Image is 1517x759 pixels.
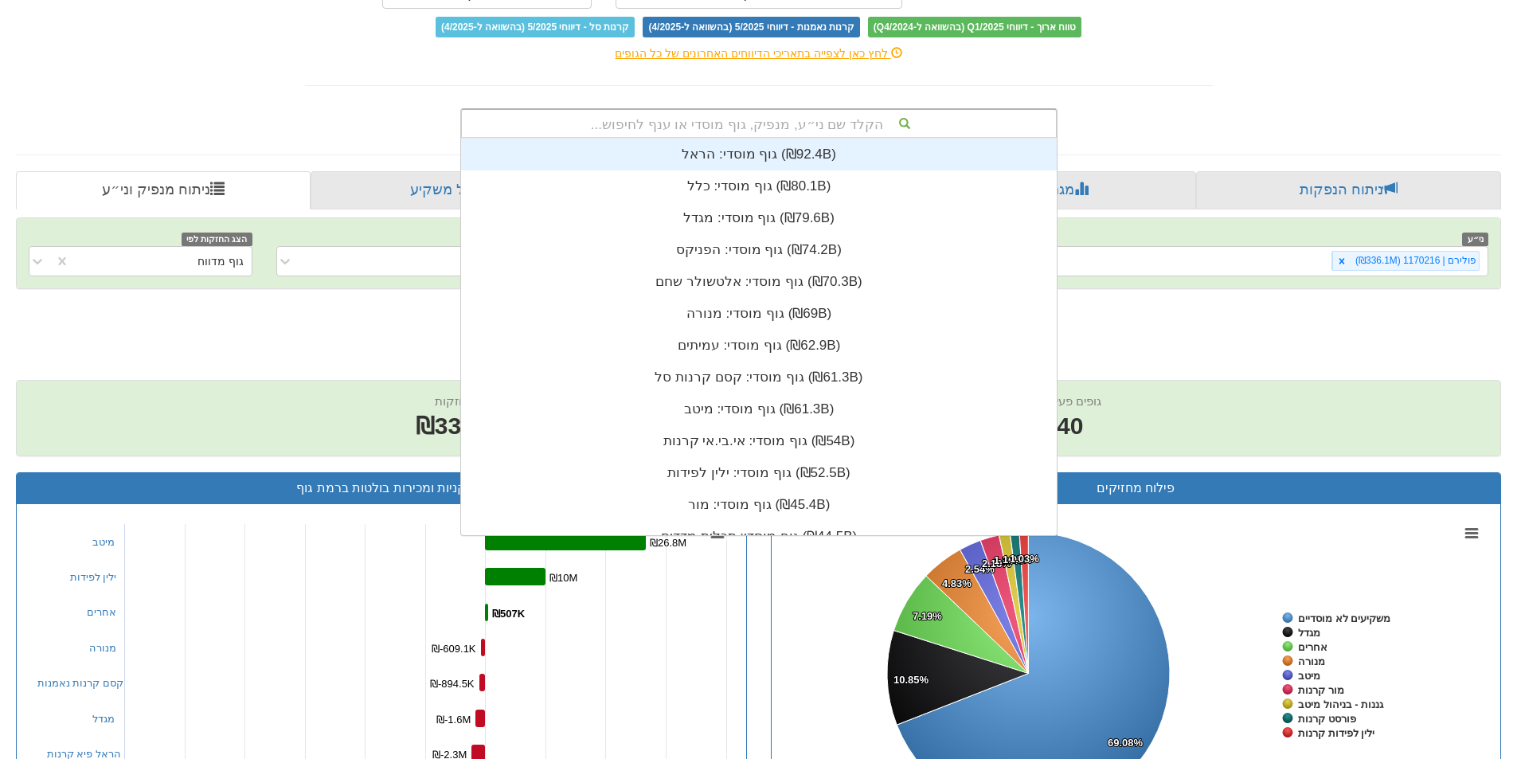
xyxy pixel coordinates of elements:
div: פולירם | 1170216 (₪336.1M) [1351,252,1479,270]
div: גוף מוסדי: ‏אלטשולר שחם ‎(₪70.3B)‎ [461,266,1057,298]
a: קסם קרנות נאמנות [37,677,123,689]
tspan: 1.05% [1003,554,1032,565]
div: גוף מוסדי: ‏הפניקס ‎(₪74.2B)‎ [461,234,1057,266]
div: גוף מוסדי: ‏תכלית מדדים ‎(₪44.5B)‎ [461,521,1057,553]
tspan: פורסט קרנות [1298,713,1356,725]
tspan: מנורה [1298,655,1325,667]
a: מנורה [89,642,116,654]
a: ניתוח הנפקות [1196,171,1501,209]
tspan: אחרים [1298,641,1327,653]
tspan: מגדל [1298,627,1320,639]
span: שווי החזקות [435,394,495,408]
tspan: ₪26.8M [650,537,686,549]
tspan: 1.03% [1010,553,1039,565]
tspan: ₪10M [549,572,577,584]
div: גוף מוסדי: ‏אי.בי.אי קרנות ‎(₪54B)‎ [461,425,1057,457]
div: הקלד שם ני״ע, מנפיק, גוף מוסדי או ענף לחיפוש... [462,110,1056,137]
tspan: 2.54% [965,563,995,575]
div: גוף מוסדי: ‏קסם קרנות סל ‎(₪61.3B)‎ [461,362,1057,393]
span: קרנות סל - דיווחי 5/2025 (בהשוואה ל-4/2025) [436,17,635,37]
tspan: 2.18% [982,558,1011,569]
tspan: 10.85% [893,674,929,686]
tspan: ₪-1.6M [436,714,471,726]
tspan: מיטב [1298,670,1320,682]
h2: פולירם | 1170216 - ניתוח ני״ע [16,305,1501,331]
h3: קניות ומכירות בולטות ברמת גוף [29,481,734,495]
tspan: ילין לפידות קרנות [1298,727,1374,739]
span: קרנות נאמנות - דיווחי 5/2025 (בהשוואה ל-4/2025) [643,17,859,37]
a: פרופיל משקיע [311,171,610,209]
a: מיטב [92,536,115,548]
tspan: ₪-894.5K [430,678,475,690]
div: גוף מוסדי: ‏מגדל ‎(₪79.6B)‎ [461,202,1057,234]
tspan: משקיעים לא מוסדיים [1298,612,1390,624]
tspan: 69.08% [1108,737,1144,749]
div: גוף מוסדי: ‏כלל ‎(₪80.1B)‎ [461,170,1057,202]
tspan: 7.19% [913,610,942,622]
span: ₪336.1M [416,413,514,439]
div: גוף מוסדי: ‏מנורה ‎(₪69B)‎ [461,298,1057,330]
span: גופים פעילים [1038,394,1101,408]
span: 40 [1038,409,1101,444]
span: הצג החזקות לפי [182,233,252,246]
a: ילין לפידות [70,571,117,583]
tspan: גננות - בניהול מיטב [1298,698,1384,710]
tspan: ₪507K [492,608,526,620]
a: מגדל [92,713,115,725]
div: גוף מדווח [197,253,244,269]
tspan: מור קרנות [1298,684,1344,696]
a: אחרים [87,606,116,618]
div: גוף מוסדי: ‏ילין לפידות ‎(₪52.5B)‎ [461,457,1057,489]
div: גוף מוסדי: ‏מיטב ‎(₪61.3B)‎ [461,393,1057,425]
tspan: 4.83% [942,577,972,589]
div: גוף מוסדי: ‏הראל ‎(₪92.4B)‎ [461,139,1057,170]
div: grid [461,139,1057,616]
div: לחץ כאן לצפייה בתאריכי הדיווחים האחרונים של כל הגופים [293,45,1225,61]
tspan: 1.26% [994,554,1023,566]
a: ניתוח מנפיק וני״ע [16,171,311,209]
span: ני״ע [1462,233,1488,246]
tspan: ₪-609.1K [432,643,476,655]
span: טווח ארוך - דיווחי Q1/2025 (בהשוואה ל-Q4/2024) [868,17,1081,37]
div: גוף מוסדי: ‏עמיתים ‎(₪62.9B)‎ [461,330,1057,362]
h3: פילוח מחזיקים [784,481,1489,495]
div: גוף מוסדי: ‏מור ‎(₪45.4B)‎ [461,489,1057,521]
